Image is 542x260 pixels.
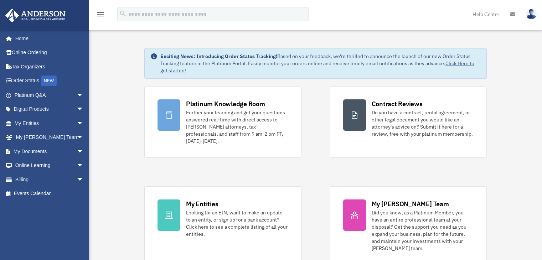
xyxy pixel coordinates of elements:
i: search [119,10,127,17]
div: Platinum Knowledge Room [186,99,265,108]
a: Online Ordering [5,46,94,60]
div: Contract Reviews [372,99,423,108]
span: arrow_drop_down [77,172,91,187]
a: Online Learningarrow_drop_down [5,158,94,173]
img: Anderson Advisors Platinum Portal [3,9,68,22]
a: Digital Productsarrow_drop_down [5,102,94,116]
i: menu [96,10,105,19]
span: arrow_drop_down [77,130,91,145]
div: Did you know, as a Platinum Member, you have an entire professional team at your disposal? Get th... [372,209,474,252]
span: arrow_drop_down [77,158,91,173]
div: NEW [41,76,57,86]
div: My [PERSON_NAME] Team [372,199,449,208]
div: Based on your feedback, we're thrilled to announce the launch of our new Order Status Tracking fe... [160,53,481,74]
strong: Exciting News: Introducing Order Status Tracking! [160,53,277,59]
div: My Entities [186,199,218,208]
a: Home [5,31,91,46]
a: My Entitiesarrow_drop_down [5,116,94,130]
a: Billingarrow_drop_down [5,172,94,187]
a: Click Here to get started! [160,60,474,74]
a: Contract Reviews Do you have a contract, rental agreement, or other legal document you would like... [330,86,487,158]
div: Further your learning and get your questions answered real-time with direct access to [PERSON_NAM... [186,109,288,145]
a: Order StatusNEW [5,74,94,88]
a: menu [96,12,105,19]
span: arrow_drop_down [77,88,91,103]
span: arrow_drop_down [77,102,91,117]
img: User Pic [526,9,537,19]
a: My [PERSON_NAME] Teamarrow_drop_down [5,130,94,145]
a: Tax Organizers [5,59,94,74]
span: arrow_drop_down [77,116,91,131]
a: Platinum Q&Aarrow_drop_down [5,88,94,102]
span: arrow_drop_down [77,144,91,159]
a: My Documentsarrow_drop_down [5,144,94,158]
a: Platinum Knowledge Room Further your learning and get your questions answered real-time with dire... [144,86,301,158]
a: Events Calendar [5,187,94,201]
div: Looking for an EIN, want to make an update to an entity, or sign up for a bank account? Click her... [186,209,288,238]
div: Do you have a contract, rental agreement, or other legal document you would like an attorney's ad... [372,109,474,137]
